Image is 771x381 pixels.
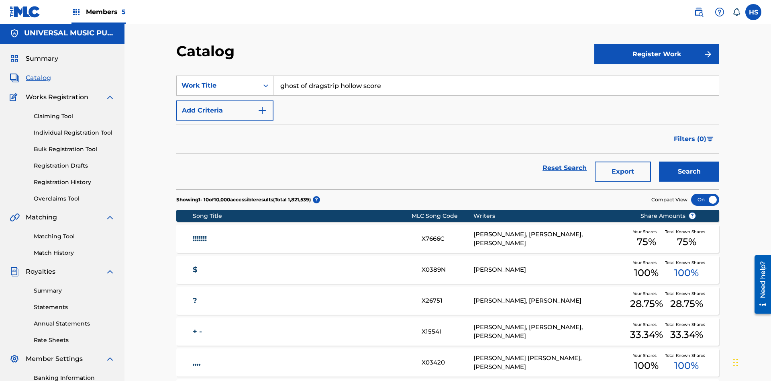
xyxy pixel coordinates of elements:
[105,354,115,364] img: expand
[193,234,411,244] a: !!!!!!!
[665,291,708,297] span: Total Known Shares
[10,92,20,102] img: Works Registration
[105,92,115,102] img: expand
[659,162,719,182] button: Search
[538,159,591,177] a: Reset Search
[10,54,58,63] a: SummarySummary
[689,213,696,219] span: ?
[595,162,651,182] button: Export
[34,232,115,241] a: Matching Tool
[105,213,115,222] img: expand
[633,260,660,266] span: Your Shares
[733,350,738,375] div: Drag
[10,54,19,63] img: Summary
[26,54,58,63] span: Summary
[634,358,659,373] span: 100 %
[34,249,115,257] a: Match History
[745,4,761,20] div: User Menu
[634,266,659,280] span: 100 %
[712,4,728,20] div: Help
[193,212,412,220] div: Song Title
[10,73,19,83] img: Catalog
[176,42,239,60] h2: Catalog
[633,229,660,235] span: Your Shares
[193,265,411,274] a: $
[34,129,115,137] a: Individual Registration Tool
[473,212,628,220] div: Writers
[422,234,473,244] div: X7666C
[707,137,714,141] img: filter
[10,354,19,364] img: Member Settings
[715,7,724,17] img: help
[34,145,115,154] a: Bulk Registration Tool
[630,297,663,311] span: 28.75 %
[674,134,706,144] span: Filters ( 0 )
[71,7,81,17] img: Top Rightsholders
[732,8,740,16] div: Notifications
[669,129,719,149] button: Filters (0)
[473,354,628,372] div: [PERSON_NAME] [PERSON_NAME], [PERSON_NAME]
[122,8,126,16] span: 5
[193,358,411,367] a: ,,,,
[594,44,719,64] button: Register Work
[34,112,115,121] a: Claiming Tool
[473,323,628,341] div: [PERSON_NAME], [PERSON_NAME], [PERSON_NAME]
[749,252,771,318] iframe: Resource Center
[677,235,696,249] span: 75 %
[26,73,51,83] span: Catalog
[26,267,55,277] span: Royalties
[34,303,115,311] a: Statements
[34,336,115,344] a: Rate Sheets
[665,352,708,358] span: Total Known Shares
[86,7,126,16] span: Members
[633,352,660,358] span: Your Shares
[182,81,254,90] div: Work Title
[26,354,83,364] span: Member Settings
[34,162,115,170] a: Registration Drafts
[633,322,660,328] span: Your Shares
[703,49,713,59] img: f7272a7cc735f4ea7f67.svg
[10,6,41,18] img: MLC Logo
[674,358,699,373] span: 100 %
[105,267,115,277] img: expand
[10,213,20,222] img: Matching
[34,178,115,186] a: Registration History
[193,296,411,305] a: ?
[694,7,704,17] img: search
[176,196,311,203] p: Showing 1 - 10 of 10,000 accessible results (Total 1,821,539 )
[193,327,411,336] a: + -
[422,296,473,305] div: X26751
[691,4,707,20] a: Public Search
[26,213,57,222] span: Matching
[665,322,708,328] span: Total Known Shares
[651,196,687,203] span: Compact View
[313,196,320,203] span: ?
[637,235,656,249] span: 75 %
[670,297,703,311] span: 28.75 %
[665,260,708,266] span: Total Known Shares
[10,29,19,38] img: Accounts
[665,229,708,235] span: Total Known Shares
[34,287,115,295] a: Summary
[674,266,699,280] span: 100 %
[473,265,628,274] div: [PERSON_NAME]
[412,212,473,220] div: MLC Song Code
[24,29,115,38] h5: UNIVERSAL MUSIC PUB GROUP
[731,342,771,381] iframe: Chat Widget
[640,212,696,220] span: Share Amounts
[473,230,628,248] div: [PERSON_NAME], [PERSON_NAME], [PERSON_NAME]
[257,106,267,115] img: 9d2ae6d4665cec9f34b9.svg
[10,267,19,277] img: Royalties
[26,92,88,102] span: Works Registration
[473,296,628,305] div: [PERSON_NAME], [PERSON_NAME]
[422,327,473,336] div: X1554I
[10,73,51,83] a: CatalogCatalog
[633,291,660,297] span: Your Shares
[670,328,703,342] span: 33.34 %
[176,76,719,189] form: Search Form
[422,358,473,367] div: X03420
[34,195,115,203] a: Overclaims Tool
